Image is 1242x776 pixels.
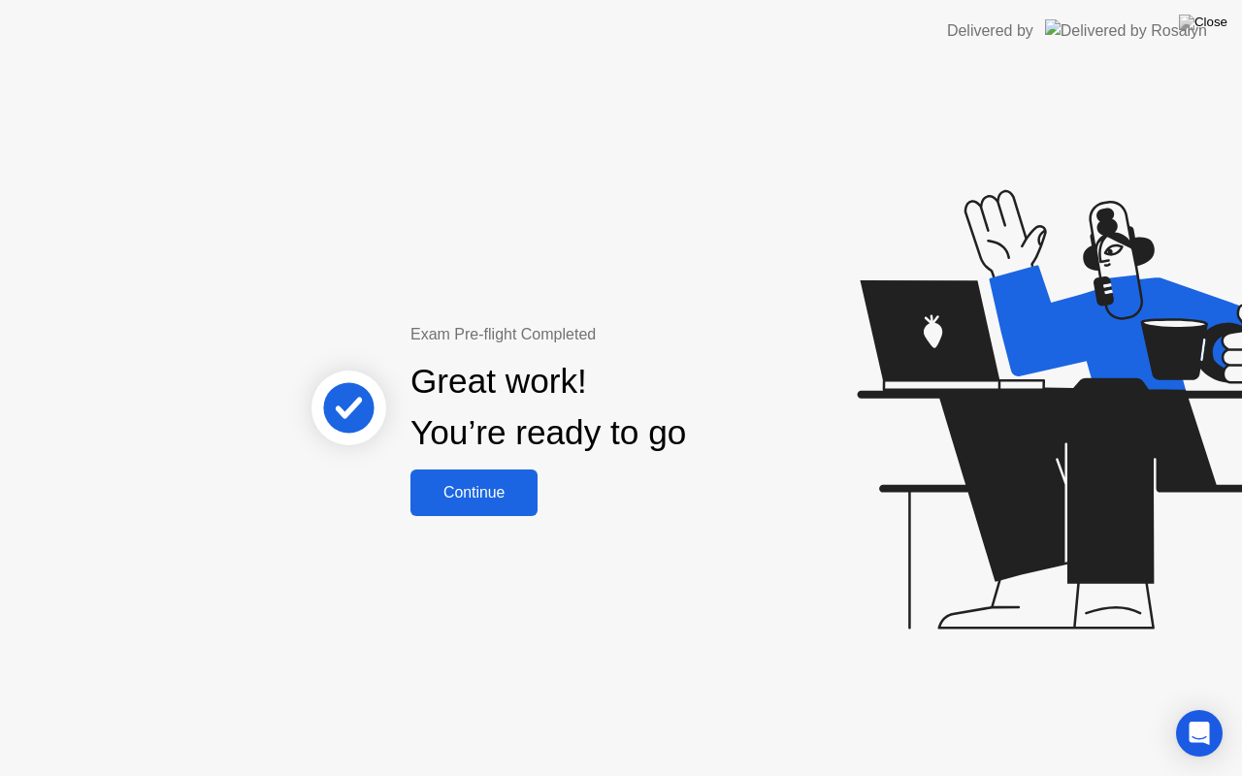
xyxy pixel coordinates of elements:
div: Open Intercom Messenger [1176,710,1223,757]
div: Delivered by [947,19,1033,43]
img: Delivered by Rosalyn [1045,19,1207,42]
img: Close [1179,15,1227,30]
div: Continue [416,484,532,501]
div: Exam Pre-flight Completed [410,323,811,346]
button: Continue [410,469,538,516]
div: Great work! You’re ready to go [410,356,686,459]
